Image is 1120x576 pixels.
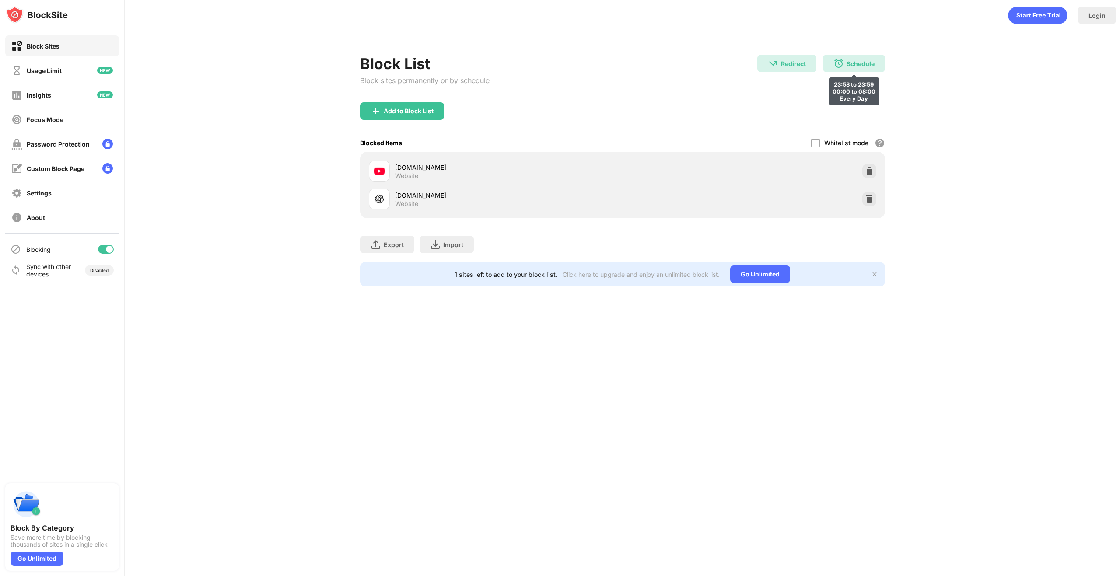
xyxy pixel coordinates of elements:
img: lock-menu.svg [102,163,113,174]
img: settings-off.svg [11,188,22,199]
div: Block List [360,55,490,73]
div: 23:58 to 23:59 [833,81,875,88]
img: new-icon.svg [97,67,113,74]
img: favicons [374,194,385,204]
div: Block By Category [10,524,114,532]
img: time-usage-off.svg [11,65,22,76]
img: new-icon.svg [97,91,113,98]
div: Go Unlimited [10,552,63,566]
img: sync-icon.svg [10,265,21,276]
div: Import [443,241,463,248]
div: Website [395,172,418,180]
div: Blocked Items [360,139,402,147]
div: Export [384,241,404,248]
div: [DOMAIN_NAME] [395,163,623,172]
div: Block Sites [27,42,59,50]
img: password-protection-off.svg [11,139,22,150]
div: Custom Block Page [27,165,84,172]
div: Schedule [847,60,875,67]
div: Save more time by blocking thousands of sites in a single click [10,534,114,548]
div: Every Day [833,95,875,102]
div: Add to Block List [384,108,434,115]
img: block-on.svg [11,41,22,52]
div: Login [1088,12,1106,19]
div: Settings [27,189,52,197]
div: Sync with other devices [26,263,71,278]
img: x-button.svg [871,271,878,278]
div: Whitelist mode [824,139,868,147]
img: focus-off.svg [11,114,22,125]
div: Block sites permanently or by schedule [360,76,490,85]
img: about-off.svg [11,212,22,223]
div: 1 sites left to add to your block list. [455,271,557,278]
div: Redirect [781,60,806,67]
img: favicons [374,166,385,176]
div: animation [1008,7,1067,24]
img: blocking-icon.svg [10,244,21,255]
img: logo-blocksite.svg [6,6,68,24]
img: push-categories.svg [10,489,42,520]
div: Blocking [26,246,51,253]
img: lock-menu.svg [102,139,113,149]
div: [DOMAIN_NAME] [395,191,623,200]
div: Website [395,200,418,208]
div: Click here to upgrade and enjoy an unlimited block list. [563,271,720,278]
div: About [27,214,45,221]
div: 00:00 to 08:00 [833,88,875,95]
img: customize-block-page-off.svg [11,163,22,174]
img: insights-off.svg [11,90,22,101]
div: Insights [27,91,51,99]
div: Focus Mode [27,116,63,123]
div: Disabled [90,268,108,273]
div: Password Protection [27,140,90,148]
div: Usage Limit [27,67,62,74]
div: Go Unlimited [730,265,790,283]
